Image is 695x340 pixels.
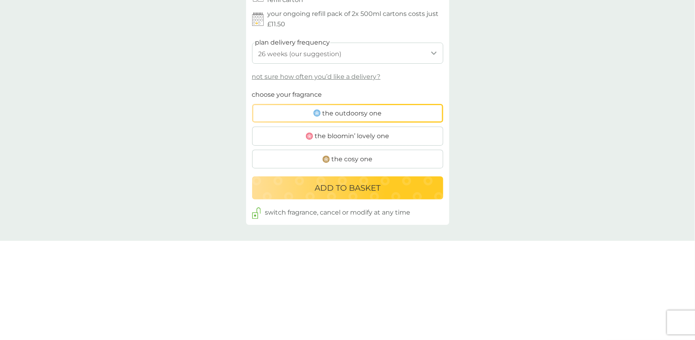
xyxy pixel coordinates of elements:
[315,182,380,194] p: ADD TO BASKET
[332,154,373,164] span: the cosy one
[255,37,330,48] label: plan delivery frequency
[323,108,382,119] span: the outdoorsy one
[252,176,443,199] button: ADD TO BASKET
[252,72,381,82] p: not sure how often you’d like a delivery?
[265,207,410,218] p: switch fragrance, cancel or modify at any time
[315,131,390,141] span: the bloomin’ lovely one
[268,9,443,29] p: your ongoing refill pack of 2x 500ml cartons costs just £11.50
[252,90,322,100] p: choose your fragrance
